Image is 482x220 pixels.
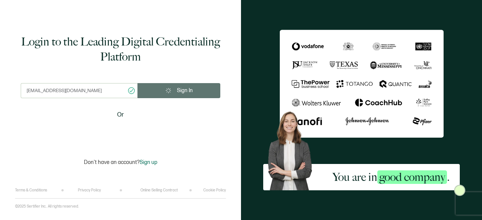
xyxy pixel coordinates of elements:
[78,188,101,193] a: Privacy Policy
[21,34,220,64] h1: Login to the Leading Digital Credentialing Platform
[127,86,136,95] ion-icon: checkmark circle outline
[333,170,450,185] h2: You are in .
[140,159,157,165] span: Sign up
[84,159,157,165] p: Don't have an account?
[21,83,137,98] input: Enter your work email address
[454,185,465,196] img: Sertifier Login
[73,124,168,141] iframe: Sign in with Google Button
[15,188,47,193] a: Terms & Conditions
[280,30,444,138] img: Sertifier Login - You are in <span class="strong-h">good company</span>.
[15,204,79,209] p: ©2025 Sertifier Inc.. All rights reserved.
[117,110,124,120] span: Or
[203,188,226,193] a: Cookie Policy
[263,108,322,190] img: Sertifier Login - You are in <span class="strong-h">good company</span>. Hero
[140,188,178,193] a: Online Selling Contract
[377,170,447,184] span: good company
